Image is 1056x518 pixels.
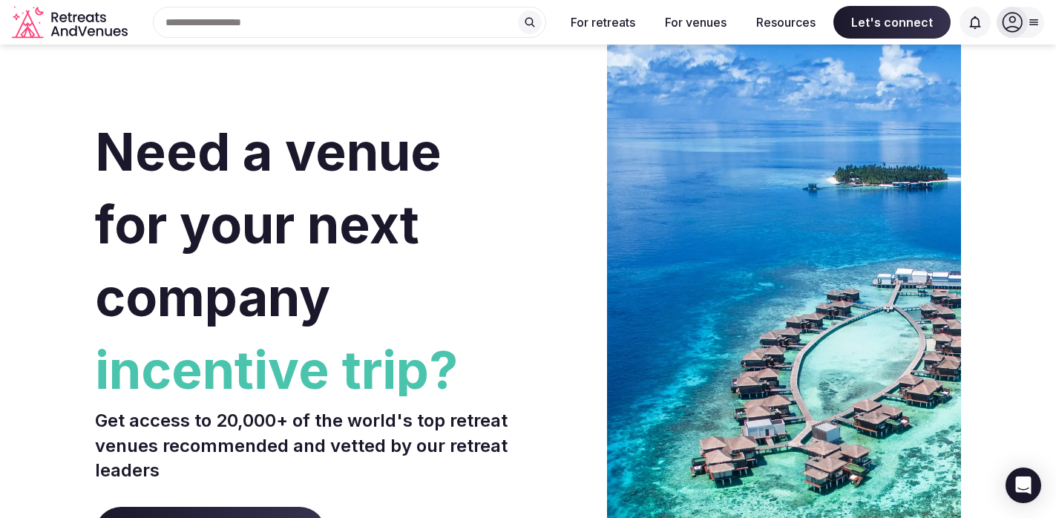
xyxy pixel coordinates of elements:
button: For venues [653,6,738,39]
a: Visit the homepage [12,6,131,39]
button: For retreats [559,6,647,39]
svg: Retreats and Venues company logo [12,6,131,39]
button: Resources [744,6,827,39]
p: Get access to 20,000+ of the world's top retreat venues recommended and vetted by our retreat lea... [95,408,522,483]
span: Let's connect [833,6,951,39]
div: Open Intercom Messenger [1006,468,1041,503]
span: Need a venue for your next company [95,120,442,329]
span: incentive trip? [95,334,522,407]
